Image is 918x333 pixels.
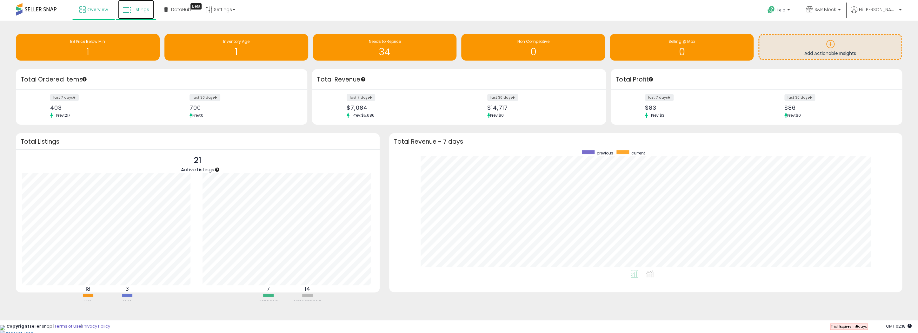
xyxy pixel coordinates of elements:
[347,94,375,101] label: last 7 days
[648,76,654,82] div: Tooltip anchor
[487,104,595,111] div: $14,717
[784,94,815,101] label: last 30 days
[190,104,296,111] div: 700
[517,39,549,44] span: Non Competitive
[181,154,214,166] p: 21
[464,47,602,57] h1: 0
[190,94,220,101] label: last 30 days
[190,3,202,10] div: Tooltip anchor
[171,6,191,13] span: DataHub
[767,6,775,14] i: Get Help
[164,34,308,61] a: Inventory Age 1
[53,113,74,118] span: Prev: 217
[787,113,801,118] span: Prev: $0
[631,150,645,156] span: current
[762,1,796,21] a: Help
[19,47,156,57] h1: 1
[369,39,401,44] span: Needs to Reprice
[69,298,107,304] div: FBA
[777,7,785,13] span: Help
[313,34,457,61] a: Needs to Reprice 34
[759,35,901,59] a: Add Actionable Insights
[784,104,891,111] div: $86
[645,104,752,111] div: $83
[349,113,378,118] span: Prev: $5,686
[615,75,897,84] h3: Total Profit
[168,47,305,57] h1: 1
[610,34,754,61] a: Selling @ Max 0
[16,34,160,61] a: BB Price Below Min 1
[21,75,303,84] h3: Total Ordered Items
[461,34,605,61] a: Non Competitive 0
[214,167,220,173] div: Tooltip anchor
[50,104,157,111] div: 403
[859,6,897,13] span: Hi [PERSON_NAME]
[490,113,504,118] span: Prev: $0
[648,113,668,118] span: Prev: $3
[50,94,79,101] label: last 7 days
[645,94,674,101] label: last 7 days
[181,166,214,173] span: Active Listings
[851,6,901,21] a: Hi [PERSON_NAME]
[669,39,695,44] span: Selling @ Max
[267,285,270,293] b: 7
[223,39,249,44] span: Inventory Age
[815,6,836,13] span: S&R Block
[597,150,613,156] span: previous
[82,76,87,82] div: Tooltip anchor
[21,139,375,144] h3: Total Listings
[70,39,105,44] span: BB Price Below Min
[133,6,149,13] span: Listings
[394,139,897,144] h3: Total Revenue - 7 days
[125,285,129,293] b: 3
[305,285,310,293] b: 14
[804,50,856,56] span: Add Actionable Insights
[613,47,750,57] h1: 0
[317,75,601,84] h3: Total Revenue
[108,298,146,304] div: FBM
[87,6,108,13] span: Overview
[85,285,90,293] b: 18
[288,298,326,304] div: Not Repriced
[249,298,287,304] div: Repriced
[316,47,454,57] h1: 34
[192,113,203,118] span: Prev: 0
[360,76,366,82] div: Tooltip anchor
[487,94,518,101] label: last 30 days
[347,104,454,111] div: $7,084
